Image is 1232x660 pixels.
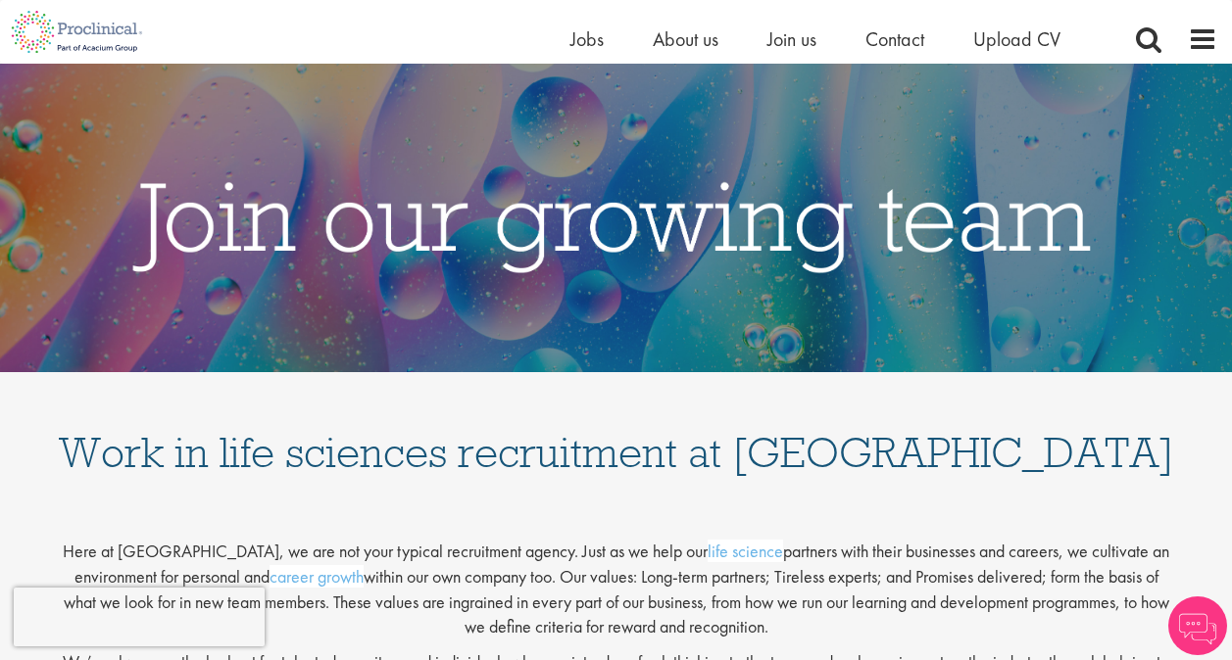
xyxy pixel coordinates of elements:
[1168,596,1227,655] img: Chatbot
[270,565,364,588] a: career growth
[14,588,265,646] iframe: reCAPTCHA
[708,540,783,562] a: life science
[653,26,718,52] a: About us
[570,26,604,52] a: Jobs
[865,26,924,52] a: Contact
[767,26,816,52] a: Join us
[973,26,1060,52] a: Upload CV
[58,523,1175,639] p: Here at [GEOGRAPHIC_DATA], we are not your typical recruitment agency. Just as we help our partne...
[58,392,1175,474] h1: Work in life sciences recruitment at [GEOGRAPHIC_DATA]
